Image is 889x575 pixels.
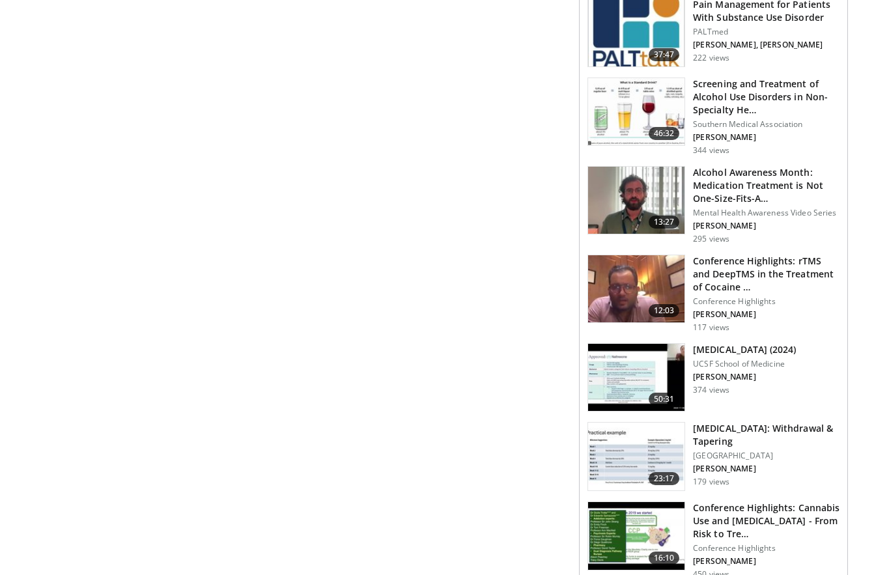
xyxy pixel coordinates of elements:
span: 13:27 [649,216,680,229]
a: 46:32 Screening and Treatment of Alcohol Use Disorders in Non-Specialty He… Southern Medical Asso... [587,77,840,156]
img: 10e7d282-64b4-427f-89b4-4646b5fa8959.150x105_q85_crop-smart_upscale.jpg [588,167,684,234]
p: [PERSON_NAME] [693,372,796,382]
p: Conference Highlights [693,543,840,554]
h3: Alcohol Awareness Month: Medication Treatment is Not One-Size-Fits-A… [693,166,840,205]
a: 13:27 Alcohol Awareness Month: Medication Treatment is Not One-Size-Fits-A… Mental Health Awarene... [587,166,840,244]
p: 222 views [693,53,729,63]
p: [PERSON_NAME] [693,132,840,143]
p: [PERSON_NAME] [693,464,840,474]
p: UCSF School of Medicine [693,359,796,369]
p: [PERSON_NAME] [693,309,840,320]
img: 19d76267-f179-4913-9df6-a21e2c2b51dd.150x105_q85_crop-smart_upscale.jpg [588,255,684,323]
h3: Screening and Treatment of Alcohol Use Disorders in Non-Specialty He… [693,77,840,117]
p: [PERSON_NAME] [693,556,840,567]
p: PALTmed [693,27,840,37]
p: Southern Medical Association [693,119,840,130]
span: 46:32 [649,127,680,140]
img: d0237b1f-1845-4e59-9170-cc4775eac3d9.150x105_q85_crop-smart_upscale.jpg [588,423,684,490]
p: 295 views [693,234,729,244]
a: 12:03 Conference Highlights: rTMS and DeepTMS in the Treatment of Cocaine … Conference Highlights... [587,255,840,333]
span: 12:03 [649,304,680,317]
p: 179 views [693,477,729,487]
span: 37:47 [649,48,680,61]
p: 344 views [693,145,729,156]
a: 50:31 [MEDICAL_DATA] (2024) UCSF School of Medicine [PERSON_NAME] 374 views [587,343,840,412]
p: Conference Highlights [693,296,840,307]
span: 16:10 [649,552,680,565]
img: 6893c030-bdc5-4da8-aadd-f324d45b2b80.150x105_q85_crop-smart_upscale.jpg [588,344,684,412]
h3: [MEDICAL_DATA]: Withdrawal & Tapering [693,422,840,448]
span: 50:31 [649,393,680,406]
p: 374 views [693,385,729,395]
p: Mental Health Awareness Video Series [693,208,840,218]
h3: Conference Highlights: rTMS and DeepTMS in the Treatment of Cocaine … [693,255,840,294]
h3: [MEDICAL_DATA] (2024) [693,343,796,356]
h3: Conference Highlights: Cannabis Use and [MEDICAL_DATA] - From Risk to Tre… [693,501,840,540]
p: [PERSON_NAME], [PERSON_NAME] [693,40,840,50]
p: [GEOGRAPHIC_DATA] [693,451,840,461]
span: 23:17 [649,472,680,485]
a: 23:17 [MEDICAL_DATA]: Withdrawal & Tapering [GEOGRAPHIC_DATA] [PERSON_NAME] 179 views [587,422,840,491]
img: e12dfa3c-ad47-4bf9-b5bf-3dcd2ea99c34.150x105_q85_crop-smart_upscale.jpg [588,78,684,146]
p: 117 views [693,322,729,333]
p: [PERSON_NAME] [693,221,840,231]
img: b2379d3b-3a6b-497f-b680-c7d3cb3e4866.150x105_q85_crop-smart_upscale.jpg [588,502,684,570]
